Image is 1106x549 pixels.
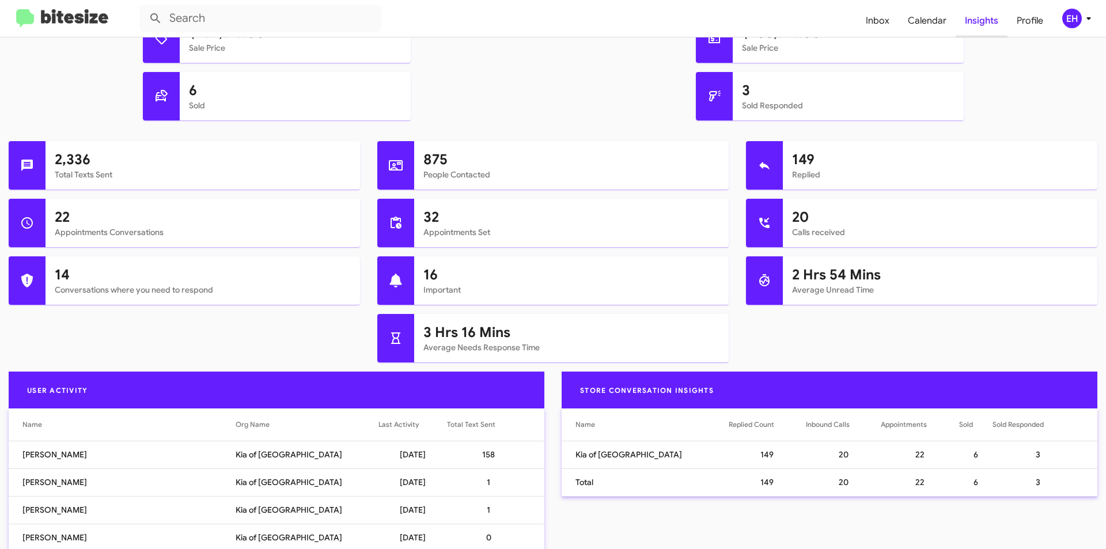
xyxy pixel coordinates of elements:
mat-card-subtitle: Sale Price [189,42,402,54]
div: Name [575,419,729,430]
div: Replied Count [729,419,806,430]
div: Inbound Calls [806,419,881,430]
td: Total [562,468,729,496]
div: Name [22,419,236,430]
h1: 16 [423,266,719,284]
a: Profile [1007,4,1052,37]
td: [DATE] [378,496,446,524]
td: Kia of [GEOGRAPHIC_DATA] [236,496,379,524]
div: Org Name [236,419,270,430]
td: 22 [881,441,959,468]
td: 1 [447,496,544,524]
td: [PERSON_NAME] [9,496,236,524]
td: 22 [881,468,959,496]
mat-card-subtitle: Sold [189,100,402,111]
mat-card-subtitle: Sold Responded [742,100,955,111]
mat-card-subtitle: Appointments Set [423,226,719,238]
div: Replied Count [729,419,774,430]
h1: 14 [55,266,351,284]
h1: 149 [792,150,1088,169]
span: Store Conversation Insights [571,386,723,395]
td: [DATE] [378,468,446,496]
mat-card-subtitle: Conversations where you need to respond [55,284,351,296]
td: 1 [447,468,544,496]
mat-card-subtitle: Calls received [792,226,1088,238]
td: [PERSON_NAME] [9,468,236,496]
div: Sold Responded [993,419,1084,430]
mat-card-subtitle: Total Texts Sent [55,169,351,180]
span: User Activity [18,386,97,395]
h1: 20 [792,208,1088,226]
h1: 2,336 [55,150,351,169]
div: Sold [959,419,993,430]
div: Org Name [236,419,379,430]
td: 3 [993,441,1097,468]
td: Kia of [GEOGRAPHIC_DATA] [562,441,729,468]
div: Appointments [881,419,927,430]
div: Name [22,419,42,430]
a: Inbox [857,4,899,37]
div: Last Activity [378,419,446,430]
td: Kia of [GEOGRAPHIC_DATA] [236,468,379,496]
div: Total Text Sent [447,419,495,430]
h1: 2 Hrs 54 Mins [792,266,1088,284]
td: 6 [959,441,993,468]
mat-card-subtitle: Average Unread Time [792,284,1088,296]
td: [DATE] [378,441,446,468]
td: 6 [959,468,993,496]
mat-card-subtitle: Appointments Conversations [55,226,351,238]
div: Last Activity [378,419,419,430]
mat-card-subtitle: Average Needs Response Time [423,342,719,353]
div: Sold Responded [993,419,1044,430]
h1: 6 [189,81,402,100]
mat-card-subtitle: Replied [792,169,1088,180]
mat-card-subtitle: People Contacted [423,169,719,180]
h1: 3 [742,81,955,100]
h1: 875 [423,150,719,169]
button: EH [1052,9,1093,28]
td: 149 [729,468,806,496]
div: Total Text Sent [447,419,531,430]
td: 158 [447,441,544,468]
td: 20 [806,468,881,496]
div: Inbound Calls [806,419,850,430]
a: Insights [956,4,1007,37]
h1: 3 Hrs 16 Mins [423,323,719,342]
div: Sold [959,419,973,430]
a: Calendar [899,4,956,37]
div: Name [575,419,595,430]
td: 20 [806,441,881,468]
mat-card-subtitle: Important [423,284,719,296]
td: [PERSON_NAME] [9,441,236,468]
td: Kia of [GEOGRAPHIC_DATA] [236,441,379,468]
input: Search [139,5,381,32]
td: 149 [729,441,806,468]
h1: 22 [55,208,351,226]
td: 3 [993,468,1097,496]
mat-card-subtitle: Sale Price [742,42,955,54]
h1: 32 [423,208,719,226]
div: Appointments [881,419,959,430]
div: EH [1062,9,1082,28]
